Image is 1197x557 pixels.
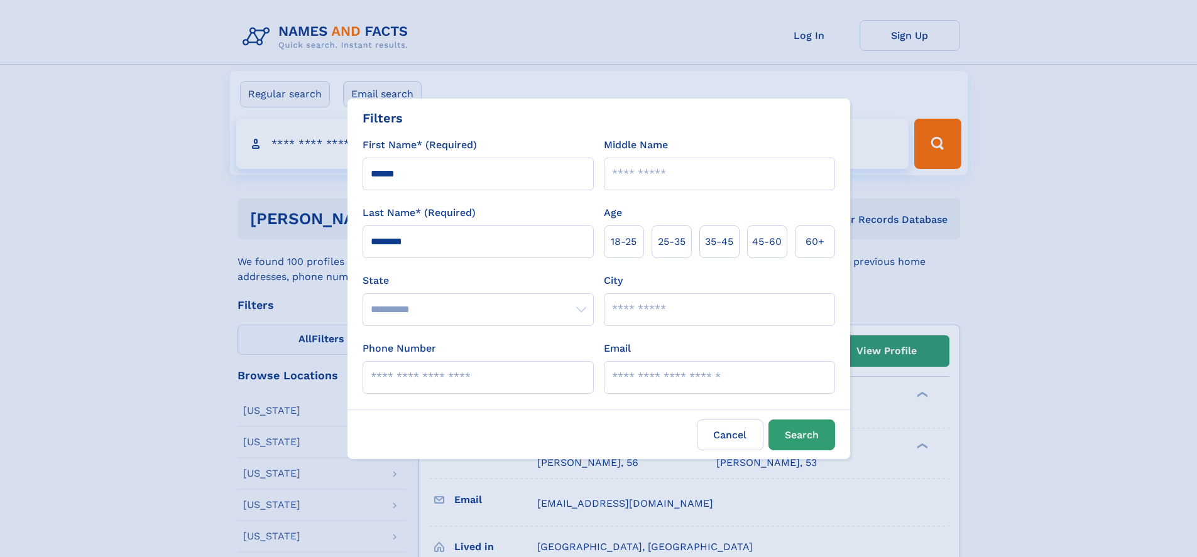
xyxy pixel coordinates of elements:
[604,273,623,288] label: City
[363,138,477,153] label: First Name* (Required)
[604,205,622,220] label: Age
[768,419,835,450] button: Search
[363,205,476,220] label: Last Name* (Required)
[705,234,733,249] span: 35‑45
[604,138,668,153] label: Middle Name
[752,234,782,249] span: 45‑60
[697,419,763,450] label: Cancel
[806,234,824,249] span: 60+
[604,341,631,356] label: Email
[658,234,686,249] span: 25‑35
[611,234,637,249] span: 18‑25
[363,341,436,356] label: Phone Number
[363,273,594,288] label: State
[363,109,403,127] div: Filters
